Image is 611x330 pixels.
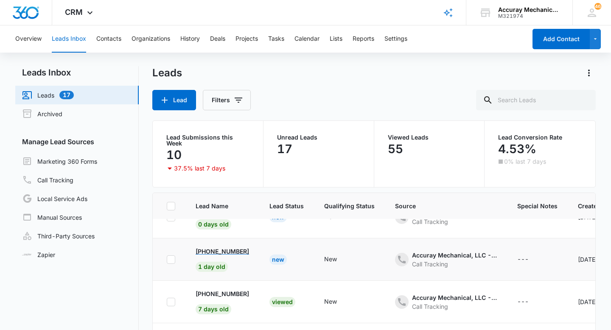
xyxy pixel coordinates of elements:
[330,25,342,53] button: Lists
[324,254,337,263] div: New
[15,137,139,147] h3: Manage Lead Sources
[533,29,590,49] button: Add Contact
[174,165,225,171] p: 37.5% last 7 days
[517,254,544,265] div: - - Select to Edit Field
[498,134,582,140] p: Lead Conversion Rate
[196,247,249,270] a: [PHONE_NUMBER]1 day old
[22,212,82,222] a: Manual Sources
[412,251,497,260] div: Accuray Mechanical, LLC - Content
[412,302,497,311] div: Call Tracking
[517,297,544,307] div: - - Select to Edit Field
[517,254,529,265] div: ---
[22,175,73,185] a: Call Tracking
[578,201,601,210] span: Created
[388,142,403,156] p: 55
[22,156,97,166] a: Marketing 360 Forms
[412,293,497,302] div: Accuray Mechanical, LLC - Content
[166,148,182,162] p: 10
[65,8,83,17] span: CRM
[269,297,295,307] div: Viewed
[294,25,320,53] button: Calendar
[196,201,249,210] span: Lead Name
[582,66,596,80] button: Actions
[235,25,258,53] button: Projects
[277,142,292,156] p: 17
[22,193,87,204] a: Local Service Ads
[578,297,601,306] div: [DATE]
[22,231,95,241] a: Third-Party Sources
[15,25,42,53] button: Overview
[196,304,231,314] span: 7 days old
[203,90,251,110] button: Filters
[166,134,249,146] p: Lead Submissions this Week
[15,66,139,79] h2: Leads Inbox
[96,25,121,53] button: Contacts
[384,25,407,53] button: Settings
[22,109,62,119] a: Archived
[269,298,295,305] a: Viewed
[517,297,529,307] div: ---
[578,255,601,264] div: [DATE]
[517,201,558,210] span: Special Notes
[22,250,55,259] a: Zapier
[498,6,560,13] div: account name
[412,260,497,268] div: Call Tracking
[152,67,182,79] h1: Leads
[22,90,74,100] a: Leads17
[269,201,304,210] span: Lead Status
[196,219,231,229] span: 0 days old
[269,213,287,221] a: New
[268,25,284,53] button: Tasks
[498,13,560,19] div: account id
[324,254,352,265] div: - - Select to Edit Field
[594,3,601,10] div: notifications count
[277,134,360,140] p: Unread Leads
[353,25,374,53] button: Reports
[504,159,546,165] p: 0% last 7 days
[210,25,225,53] button: Deals
[152,90,196,110] button: Lead
[52,25,86,53] button: Leads Inbox
[196,247,249,256] p: [PHONE_NUMBER]
[498,142,536,156] p: 4.53%
[412,217,497,226] div: Call Tracking
[196,262,228,272] span: 1 day old
[388,134,471,140] p: Viewed Leads
[180,25,200,53] button: History
[324,201,375,210] span: Qualifying Status
[196,289,249,313] a: [PHONE_NUMBER]7 days old
[196,204,249,228] a: [PHONE_NUMBER]0 days old
[324,297,337,306] div: New
[269,256,287,263] a: New
[476,90,596,110] input: Search Leads
[269,254,287,265] div: New
[196,289,249,298] p: [PHONE_NUMBER]
[132,25,170,53] button: Organizations
[395,201,497,210] span: Source
[324,297,352,307] div: - - Select to Edit Field
[594,3,601,10] span: 46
